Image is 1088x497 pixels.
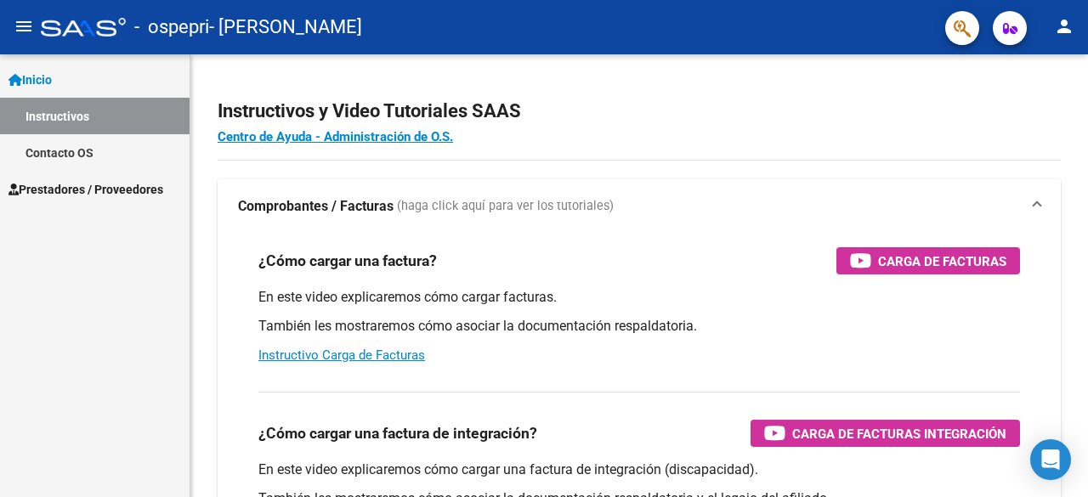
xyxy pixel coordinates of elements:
[258,421,537,445] h3: ¿Cómo cargar una factura de integración?
[8,71,52,89] span: Inicio
[218,95,1061,127] h2: Instructivos y Video Tutoriales SAAS
[258,288,1020,307] p: En este video explicaremos cómo cargar facturas.
[134,8,209,46] span: - ospepri
[238,197,394,216] strong: Comprobantes / Facturas
[14,16,34,37] mat-icon: menu
[258,249,437,273] h3: ¿Cómo cargar una factura?
[258,317,1020,336] p: También les mostraremos cómo asociar la documentación respaldatoria.
[209,8,362,46] span: - [PERSON_NAME]
[836,247,1020,274] button: Carga de Facturas
[218,179,1061,234] mat-expansion-panel-header: Comprobantes / Facturas (haga click aquí para ver los tutoriales)
[1054,16,1074,37] mat-icon: person
[397,197,614,216] span: (haga click aquí para ver los tutoriales)
[878,251,1006,272] span: Carga de Facturas
[792,423,1006,444] span: Carga de Facturas Integración
[258,347,425,363] a: Instructivo Carga de Facturas
[751,420,1020,447] button: Carga de Facturas Integración
[258,460,1020,479] p: En este video explicaremos cómo cargar una factura de integración (discapacidad).
[218,129,453,144] a: Centro de Ayuda - Administración de O.S.
[1030,439,1071,480] div: Open Intercom Messenger
[8,180,163,199] span: Prestadores / Proveedores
